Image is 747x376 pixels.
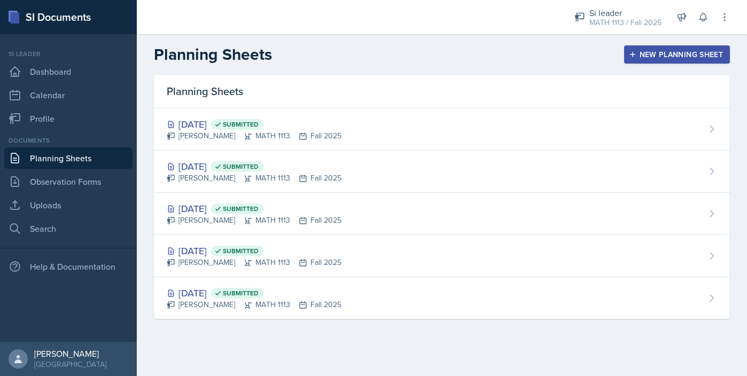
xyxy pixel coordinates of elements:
div: [PERSON_NAME] MATH 1113 Fall 2025 [167,299,341,310]
a: Calendar [4,84,133,106]
div: Documents [4,136,133,145]
div: Si leader [4,49,133,59]
a: Observation Forms [4,171,133,192]
div: Si leader [589,6,662,19]
a: Search [4,218,133,239]
div: [PERSON_NAME] [34,348,106,359]
div: [PERSON_NAME] MATH 1113 Fall 2025 [167,257,341,268]
a: [DATE] Submitted [PERSON_NAME]MATH 1113Fall 2025 [154,193,730,235]
a: [DATE] Submitted [PERSON_NAME]MATH 1113Fall 2025 [154,151,730,193]
a: Planning Sheets [4,147,133,169]
div: [PERSON_NAME] MATH 1113 Fall 2025 [167,215,341,226]
div: New Planning Sheet [631,50,723,59]
button: New Planning Sheet [624,45,730,64]
div: Help & Documentation [4,256,133,277]
div: [GEOGRAPHIC_DATA] [34,359,106,370]
div: [DATE] [167,244,341,258]
div: [DATE] [167,286,341,300]
div: [DATE] [167,159,341,174]
a: Uploads [4,194,133,216]
a: [DATE] Submitted [PERSON_NAME]MATH 1113Fall 2025 [154,235,730,277]
span: Submitted [223,120,259,129]
a: Profile [4,108,133,129]
h2: Planning Sheets [154,45,272,64]
div: Planning Sheets [154,75,730,108]
a: [DATE] Submitted [PERSON_NAME]MATH 1113Fall 2025 [154,277,730,319]
div: [DATE] [167,201,341,216]
span: Submitted [223,162,259,171]
span: Submitted [223,205,259,213]
div: [PERSON_NAME] MATH 1113 Fall 2025 [167,130,341,142]
span: Submitted [223,289,259,297]
div: [PERSON_NAME] MATH 1113 Fall 2025 [167,173,341,184]
div: [DATE] [167,117,341,131]
div: MATH 1113 / Fall 2025 [589,17,662,28]
a: [DATE] Submitted [PERSON_NAME]MATH 1113Fall 2025 [154,108,730,151]
span: Submitted [223,247,259,255]
a: Dashboard [4,61,133,82]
